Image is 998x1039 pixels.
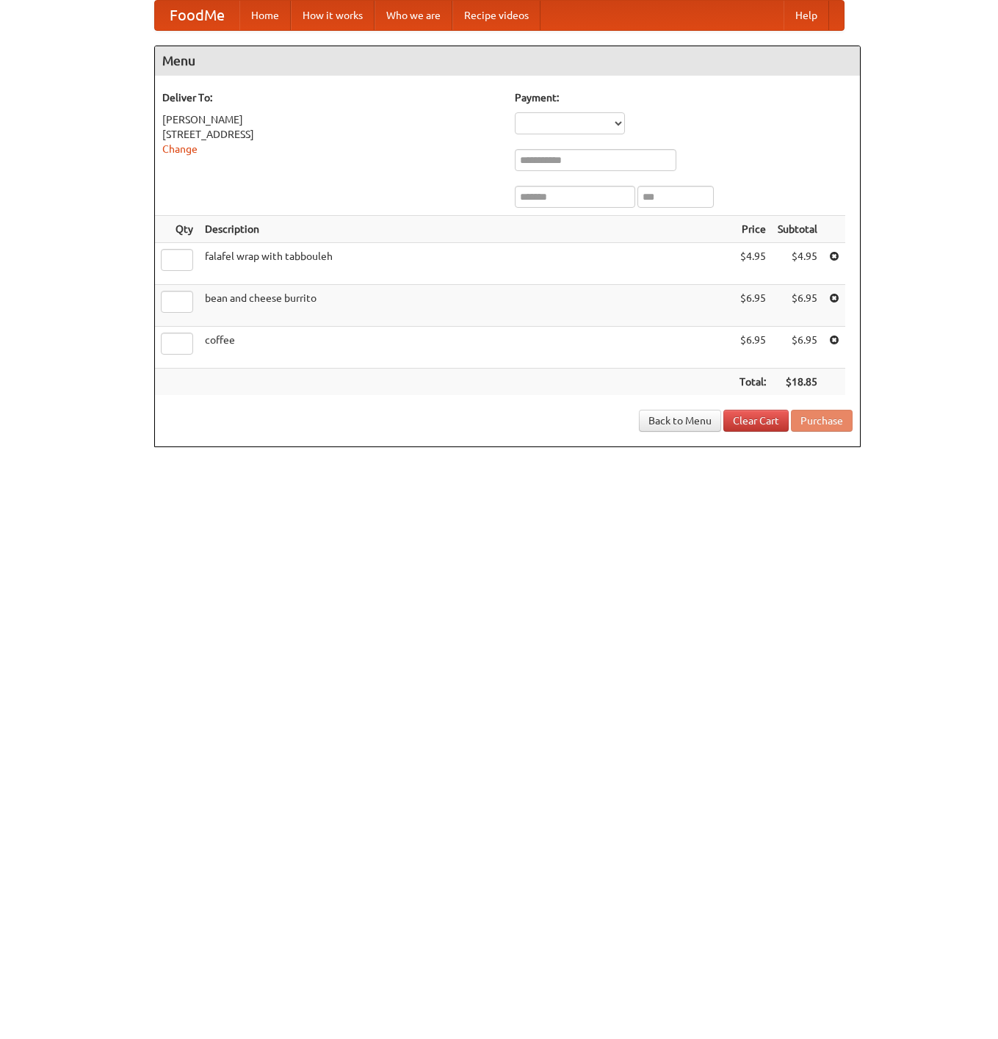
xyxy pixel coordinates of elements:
[734,216,772,243] th: Price
[772,369,823,396] th: $18.85
[375,1,452,30] a: Who we are
[734,369,772,396] th: Total:
[199,327,734,369] td: coffee
[734,243,772,285] td: $4.95
[155,46,860,76] h4: Menu
[515,90,853,105] h5: Payment:
[772,243,823,285] td: $4.95
[291,1,375,30] a: How it works
[155,1,239,30] a: FoodMe
[772,327,823,369] td: $6.95
[162,127,500,142] div: [STREET_ADDRESS]
[162,90,500,105] h5: Deliver To:
[162,143,198,155] a: Change
[639,410,721,432] a: Back to Menu
[199,285,734,327] td: bean and cheese burrito
[162,112,500,127] div: [PERSON_NAME]
[452,1,540,30] a: Recipe videos
[784,1,829,30] a: Help
[199,243,734,285] td: falafel wrap with tabbouleh
[723,410,789,432] a: Clear Cart
[199,216,734,243] th: Description
[791,410,853,432] button: Purchase
[155,216,199,243] th: Qty
[772,285,823,327] td: $6.95
[239,1,291,30] a: Home
[772,216,823,243] th: Subtotal
[734,285,772,327] td: $6.95
[734,327,772,369] td: $6.95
